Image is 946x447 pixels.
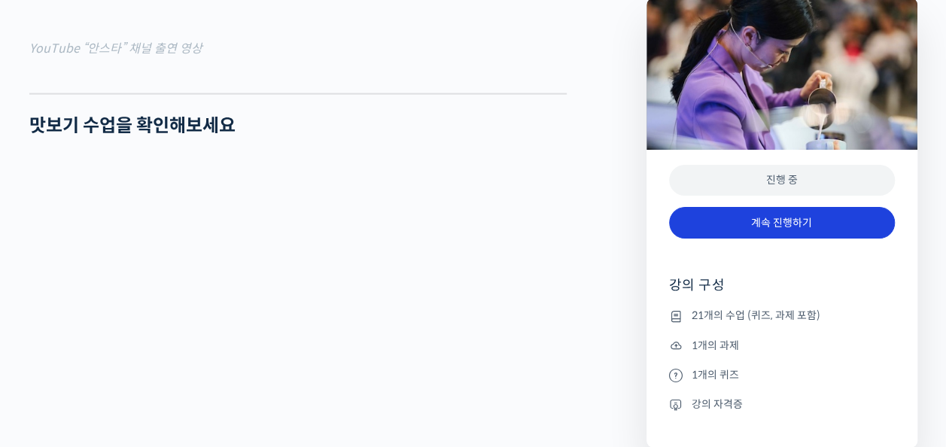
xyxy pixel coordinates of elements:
li: 1개의 과제 [669,336,895,354]
strong: 맛보기 수업을 확인해보세요 [29,114,236,137]
li: 1개의 퀴즈 [669,366,895,384]
span: 대화 [138,345,156,357]
span: 설정 [233,345,251,357]
a: 홈 [5,322,99,360]
li: 강의 자격증 [669,395,895,413]
a: 설정 [194,322,289,360]
h4: 강의 구성 [669,276,895,306]
a: 계속 진행하기 [669,207,895,239]
span: YouTube “안스타” 채널 출연 영상 [29,41,202,56]
span: 홈 [47,345,56,357]
li: 21개의 수업 (퀴즈, 과제 포함) [669,307,895,325]
a: 대화 [99,322,194,360]
div: 진행 중 [669,165,895,196]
